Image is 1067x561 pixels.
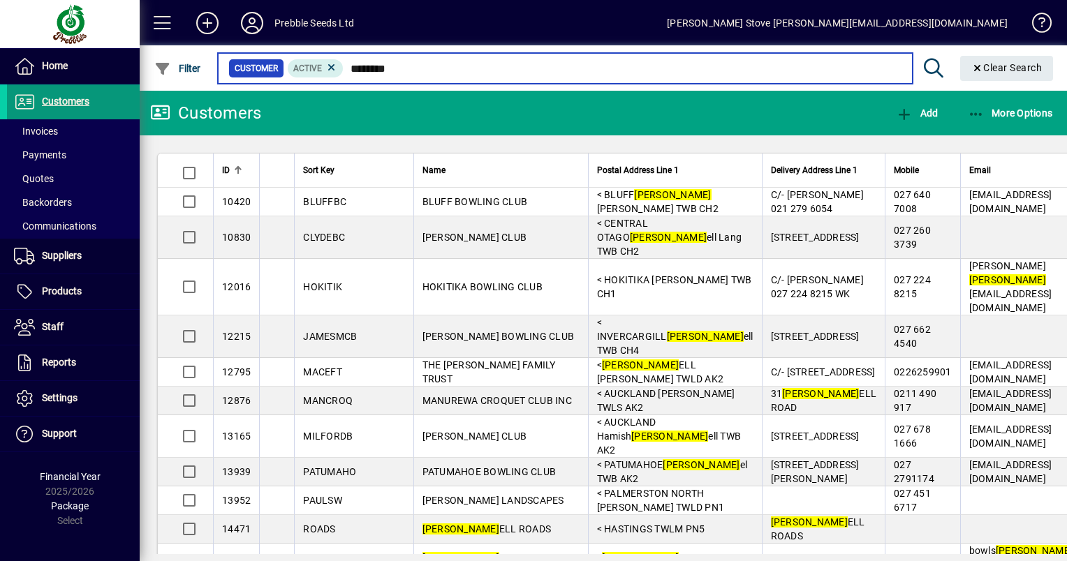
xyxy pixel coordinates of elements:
span: Support [42,428,77,439]
span: Filter [154,63,201,74]
span: Staff [42,321,64,332]
span: MANCROQ [303,395,353,406]
span: [STREET_ADDRESS] [771,431,860,442]
span: [EMAIL_ADDRESS][DOMAIN_NAME] [969,388,1052,413]
span: 10420 [222,196,251,207]
span: Email [969,163,991,178]
span: 12215 [222,331,251,342]
span: Active [293,63,322,73]
span: [STREET_ADDRESS][PERSON_NAME] [771,459,860,484]
button: More Options [964,100,1057,126]
span: C/- [PERSON_NAME] 027 224 8215 WK [771,274,864,299]
span: < BLUFF [PERSON_NAME] TWB CH2 [597,189,719,214]
span: [EMAIL_ADDRESS][DOMAIN_NAME] [969,459,1052,484]
span: < AUCKLAND [PERSON_NAME] TWLS AK2 [597,388,735,413]
a: Support [7,417,140,451]
em: [PERSON_NAME] [667,331,744,342]
span: HOKITIK [303,281,342,292]
span: THE [PERSON_NAME] FAMILY TRUST [422,359,556,384]
span: < CENTRAL OTAGO ell Lang TWB CH2 [597,218,742,257]
span: 13165 [222,431,251,442]
a: Communications [7,214,140,238]
span: C/- [PERSON_NAME] 021 279 6054 [771,189,864,214]
span: [PERSON_NAME] CLUB [422,431,527,442]
span: ELL ROADS [422,523,552,534]
em: [PERSON_NAME] [663,459,739,470]
span: < INVERCARGILL ell TWB CH4 [597,317,753,356]
em: [PERSON_NAME] [630,232,707,243]
em: [PERSON_NAME] [969,274,1046,285]
span: 12016 [222,281,251,292]
a: Invoices [7,119,140,143]
span: 31 ELL ROAD [771,388,877,413]
span: Sort Key [303,163,334,178]
span: Suppliers [42,250,82,261]
span: [EMAIL_ADDRESS][DOMAIN_NAME] [969,189,1052,214]
span: Clear Search [971,62,1043,73]
span: ELL ROADS [771,516,865,541]
span: Quotes [14,173,54,184]
span: MANUREWA CROQUET CLUB INC [422,395,572,406]
span: BLUFF BOWLING CLUB [422,196,528,207]
span: Home [42,60,68,71]
a: Home [7,49,140,84]
span: HOKITIKA BOWLING CLUB [422,281,543,292]
span: Customer [235,61,278,75]
div: Prebble Seeds Ltd [274,12,354,34]
em: [PERSON_NAME] [634,189,711,200]
span: Invoices [14,126,58,137]
span: JAMESMCB [303,331,357,342]
span: Postal Address Line 1 [597,163,679,178]
a: Quotes [7,167,140,190]
em: [PERSON_NAME] [771,516,848,528]
span: PATUMAHO [303,466,356,477]
span: [PERSON_NAME] LANDSCAPES [422,495,564,506]
span: 10830 [222,232,251,243]
span: 027 224 8215 [894,274,931,299]
span: Add [896,107,938,119]
span: Communications [14,220,96,232]
span: [STREET_ADDRESS] [771,331,860,342]
button: Add [185,10,230,36]
span: ID [222,163,230,178]
a: Payments [7,143,140,167]
div: Customers [150,102,261,124]
span: < HASTINGS TWLM PN5 [597,523,705,534]
span: < PALMERSTON NORTH [PERSON_NAME] TWLD PN1 [597,488,725,513]
span: [EMAIL_ADDRESS][DOMAIN_NAME] [969,424,1052,449]
mat-chip: Activation Status: Active [288,59,344,77]
span: ROADS [303,523,335,534]
span: Backorders [14,197,72,208]
span: Customers [42,96,89,107]
span: Settings [42,392,78,403]
span: 027 2791174 [894,459,934,484]
span: C/- [STREET_ADDRESS] [771,366,876,377]
a: Reports [7,345,140,380]
span: Financial Year [40,471,101,482]
span: [STREET_ADDRESS] [771,232,860,243]
a: Settings [7,381,140,416]
span: MILFORDB [303,431,353,442]
a: Suppliers [7,239,140,274]
a: Staff [7,310,140,345]
span: Mobile [894,163,919,178]
span: [PERSON_NAME] [EMAIL_ADDRESS][DOMAIN_NAME] [969,260,1052,313]
span: Products [42,285,82,297]
span: Reports [42,357,76,368]
div: ID [222,163,251,178]
span: 12795 [222,366,251,377]
span: 0211 490 917 [894,388,936,413]
div: [PERSON_NAME] Stove [PERSON_NAME][EMAIL_ADDRESS][DOMAIN_NAME] [667,12,1008,34]
span: Name [422,163,446,178]
span: BLUFFBC [303,196,346,207]
span: 12876 [222,395,251,406]
a: Backorders [7,190,140,214]
em: [PERSON_NAME] [782,388,859,399]
span: CLYDEBC [303,232,345,243]
button: Profile [230,10,274,36]
span: 13939 [222,466,251,477]
span: < ELL [PERSON_NAME] TWLD AK2 [597,359,724,384]
span: 027 260 3739 [894,225,931,250]
span: 14471 [222,523,251,534]
span: 027 678 1666 [894,424,931,449]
